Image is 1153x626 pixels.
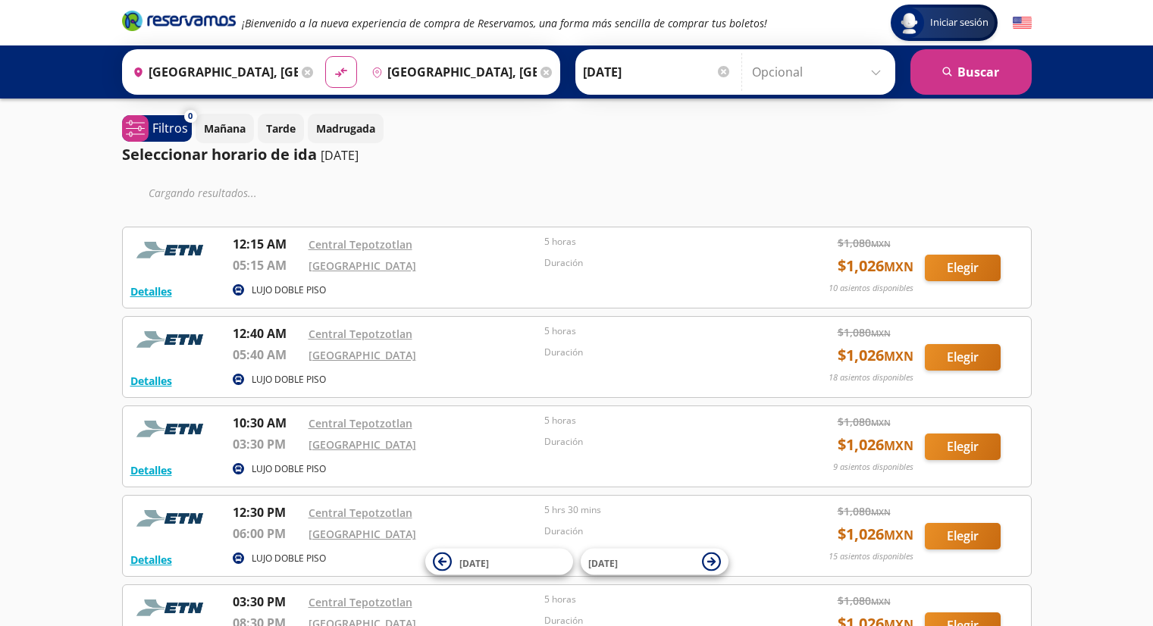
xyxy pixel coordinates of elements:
[233,435,301,453] p: 03:30 PM
[829,282,913,295] p: 10 asientos disponibles
[130,324,214,355] img: RESERVAMOS
[425,549,573,575] button: [DATE]
[122,9,236,36] a: Brand Logo
[309,527,416,541] a: [GEOGRAPHIC_DATA]
[588,556,618,569] span: [DATE]
[130,552,172,568] button: Detalles
[838,593,891,609] span: $ 1,080
[1013,14,1032,33] button: English
[925,255,1001,281] button: Elegir
[149,186,257,200] em: Cargando resultados ...
[752,53,888,91] input: Opcional
[910,49,1032,95] button: Buscar
[871,596,891,607] small: MXN
[130,462,172,478] button: Detalles
[838,344,913,367] span: $ 1,026
[130,373,172,389] button: Detalles
[833,461,913,474] p: 9 asientos disponibles
[127,53,298,91] input: Buscar Origen
[884,258,913,275] small: MXN
[838,324,891,340] span: $ 1,080
[884,348,913,365] small: MXN
[242,16,767,30] em: ¡Bienvenido a la nueva experiencia de compra de Reservamos, una forma más sencilla de comprar tus...
[544,324,773,338] p: 5 horas
[838,235,891,251] span: $ 1,080
[309,505,412,520] a: Central Tepotzotlan
[884,437,913,454] small: MXN
[829,550,913,563] p: 15 asientos disponibles
[233,593,301,611] p: 03:30 PM
[308,114,384,143] button: Madrugada
[544,435,773,449] p: Duración
[252,283,326,297] p: LUJO DOBLE PISO
[130,503,214,534] img: RESERVAMOS
[884,527,913,543] small: MXN
[544,414,773,427] p: 5 horas
[252,373,326,387] p: LUJO DOBLE PISO
[258,114,304,143] button: Tarde
[871,506,891,518] small: MXN
[871,417,891,428] small: MXN
[252,462,326,476] p: LUJO DOBLE PISO
[309,348,416,362] a: [GEOGRAPHIC_DATA]
[252,552,326,565] p: LUJO DOBLE PISO
[233,503,301,521] p: 12:30 PM
[459,556,489,569] span: [DATE]
[309,258,416,273] a: [GEOGRAPHIC_DATA]
[544,593,773,606] p: 5 horas
[925,523,1001,549] button: Elegir
[130,235,214,265] img: RESERVAMOS
[838,434,913,456] span: $ 1,026
[544,524,773,538] p: Duración
[309,437,416,452] a: [GEOGRAPHIC_DATA]
[544,346,773,359] p: Duración
[233,524,301,543] p: 06:00 PM
[309,595,412,609] a: Central Tepotzotlan
[122,143,317,166] p: Seleccionar horario de ida
[829,371,913,384] p: 18 asientos disponibles
[838,503,891,519] span: $ 1,080
[544,235,773,249] p: 5 horas
[130,414,214,444] img: RESERVAMOS
[188,110,193,123] span: 0
[196,114,254,143] button: Mañana
[321,146,359,164] p: [DATE]
[309,327,412,341] a: Central Tepotzotlan
[130,593,214,623] img: RESERVAMOS
[583,53,732,91] input: Elegir Fecha
[838,523,913,546] span: $ 1,026
[365,53,537,91] input: Buscar Destino
[925,344,1001,371] button: Elegir
[122,115,192,142] button: 0Filtros
[233,235,301,253] p: 12:15 AM
[838,414,891,430] span: $ 1,080
[838,255,913,277] span: $ 1,026
[204,121,246,136] p: Mañana
[544,503,773,517] p: 5 hrs 30 mins
[152,119,188,137] p: Filtros
[316,121,375,136] p: Madrugada
[544,256,773,270] p: Duración
[233,414,301,432] p: 10:30 AM
[925,434,1001,460] button: Elegir
[581,549,728,575] button: [DATE]
[266,121,296,136] p: Tarde
[871,327,891,339] small: MXN
[924,15,995,30] span: Iniciar sesión
[233,324,301,343] p: 12:40 AM
[871,238,891,249] small: MXN
[233,346,301,364] p: 05:40 AM
[130,283,172,299] button: Detalles
[122,9,236,32] i: Brand Logo
[233,256,301,274] p: 05:15 AM
[309,416,412,430] a: Central Tepotzotlan
[309,237,412,252] a: Central Tepotzotlan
